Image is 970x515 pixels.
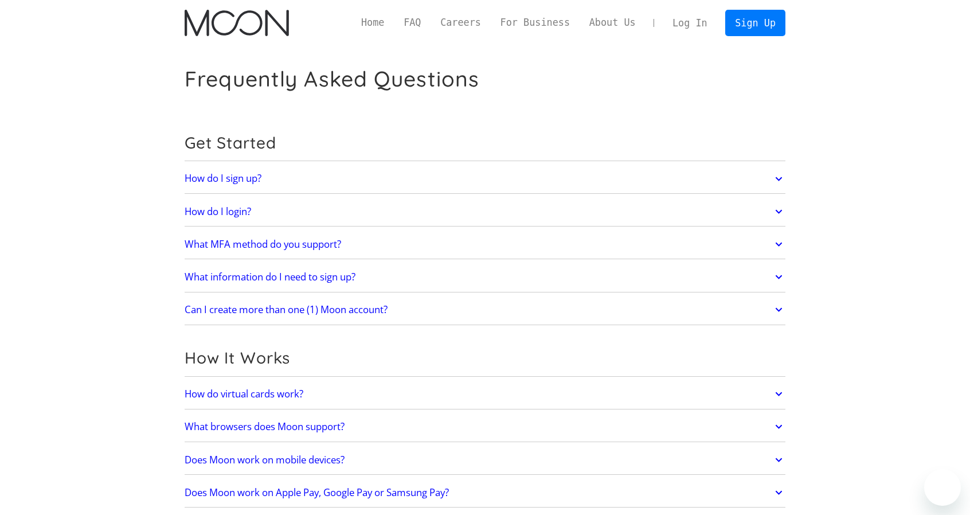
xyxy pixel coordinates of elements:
[185,167,785,191] a: How do I sign up?
[185,415,785,439] a: What browsers does Moon support?
[351,15,394,30] a: Home
[185,10,288,36] img: Moon Logo
[185,481,785,505] a: Does Moon work on Apple Pay, Google Pay or Samsung Pay?
[185,304,388,315] h2: Can I create more than one (1) Moon account?
[185,271,355,283] h2: What information do I need to sign up?
[185,232,785,256] a: What MFA method do you support?
[185,200,785,224] a: How do I login?
[185,173,261,184] h2: How do I sign up?
[185,448,785,472] a: Does Moon work on mobile devices?
[185,66,479,92] h1: Frequently Asked Questions
[663,10,717,36] a: Log In
[924,469,961,506] iframe: Button to launch messaging window
[185,487,449,498] h2: Does Moon work on Apple Pay, Google Pay or Samsung Pay?
[725,10,785,36] a: Sign Up
[431,15,490,30] a: Careers
[185,454,345,466] h2: Does Moon work on mobile devices?
[185,348,785,368] h2: How It Works
[185,206,251,217] h2: How do I login?
[394,15,431,30] a: FAQ
[185,265,785,289] a: What information do I need to sign up?
[185,382,785,406] a: How do virtual cards work?
[185,421,345,432] h2: What browsers does Moon support?
[185,10,288,36] a: home
[185,133,785,153] h2: Get Started
[580,15,646,30] a: About Us
[491,15,580,30] a: For Business
[185,239,341,250] h2: What MFA method do you support?
[185,388,303,400] h2: How do virtual cards work?
[185,298,785,322] a: Can I create more than one (1) Moon account?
